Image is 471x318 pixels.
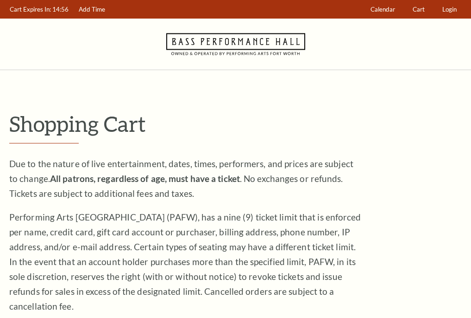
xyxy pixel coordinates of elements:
[442,6,457,13] span: Login
[9,112,462,136] p: Shopping Cart
[9,210,361,314] p: Performing Arts [GEOGRAPHIC_DATA] (PAFW), has a nine (9) ticket limit that is enforced per name, ...
[52,6,69,13] span: 14:56
[10,6,51,13] span: Cart Expires In:
[413,6,425,13] span: Cart
[75,0,110,19] a: Add Time
[408,0,429,19] a: Cart
[438,0,461,19] a: Login
[9,158,353,199] span: Due to the nature of live entertainment, dates, times, performers, and prices are subject to chan...
[50,173,240,184] strong: All patrons, regardless of age, must have a ticket
[371,6,395,13] span: Calendar
[366,0,400,19] a: Calendar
